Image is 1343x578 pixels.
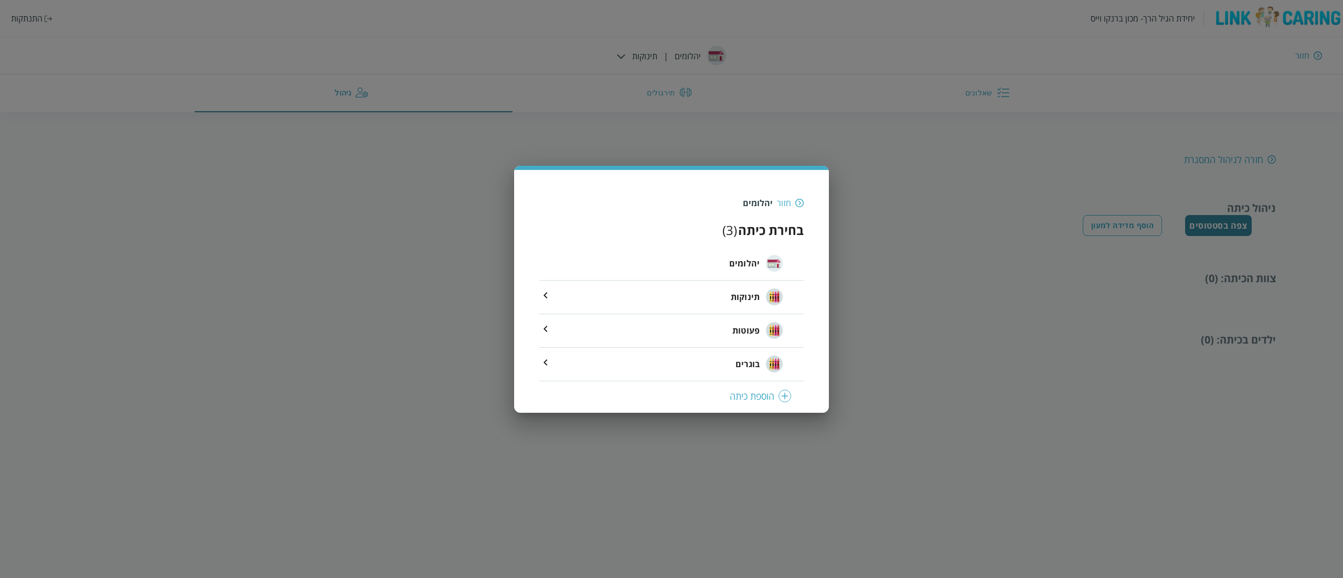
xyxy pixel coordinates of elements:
[766,255,783,272] img: יהלומים
[552,390,791,402] div: הוספת כיתה
[766,322,783,339] img: פעוטות
[732,324,760,337] span: פעוטות
[736,358,760,370] span: בוגרים
[731,291,760,303] span: תינוקות
[766,288,783,305] img: תינוקות
[722,221,737,239] div: ( 3 )
[766,356,783,372] img: בוגרים
[779,390,791,402] img: plus
[729,257,760,270] span: יהלומים
[738,221,804,239] h3: בחירת כיתה
[743,197,773,209] div: יהלומים
[795,198,804,208] img: חזור
[777,197,791,209] div: חזור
